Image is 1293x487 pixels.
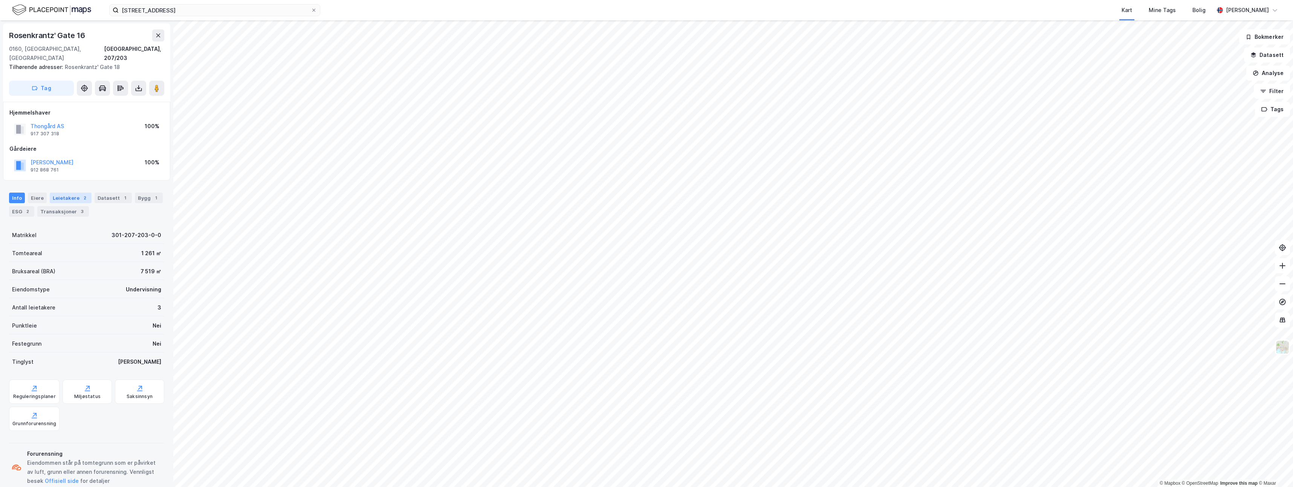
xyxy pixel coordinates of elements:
div: ESG [9,206,34,217]
div: Mine Tags [1149,6,1176,15]
div: Festegrunn [12,339,41,348]
div: 912 868 761 [31,167,59,173]
div: 100% [145,122,159,131]
a: Improve this map [1220,481,1258,486]
div: [PERSON_NAME] [1226,6,1269,15]
div: 2 [24,208,31,215]
div: Miljøstatus [74,394,101,400]
div: 2 [81,194,89,202]
div: Eiendomstype [12,285,50,294]
div: 100% [145,158,159,167]
div: Rosenkrantz' Gate 16 [9,29,87,41]
button: Filter [1254,84,1290,99]
div: Gårdeiere [9,144,164,153]
div: 1 [152,194,160,202]
div: Nei [153,321,161,330]
div: Grunnforurensning [12,421,56,427]
div: 1 261 ㎡ [141,249,161,258]
div: 917 307 318 [31,131,59,137]
div: Antall leietakere [12,303,55,312]
button: Analyse [1246,66,1290,81]
div: [PERSON_NAME] [118,357,161,366]
div: Eiendommen står på tomtegrunn som er påvirket av luft, grunn eller annen forurensning. Vennligst ... [27,458,161,485]
div: Kontrollprogram for chat [1255,451,1293,487]
div: 0160, [GEOGRAPHIC_DATA], [GEOGRAPHIC_DATA] [9,44,104,63]
div: 3 [157,303,161,312]
button: Bokmerker [1239,29,1290,44]
a: OpenStreetMap [1182,481,1218,486]
iframe: Chat Widget [1255,451,1293,487]
div: 1 [121,194,129,202]
div: 3 [78,208,86,215]
div: Kart [1122,6,1132,15]
div: Eiere [28,193,47,203]
div: Nei [153,339,161,348]
div: Tinglyst [12,357,34,366]
div: Reguleringsplaner [13,394,56,400]
div: Leietakere [50,193,92,203]
div: Matrikkel [12,231,37,240]
button: Datasett [1244,47,1290,63]
div: Info [9,193,25,203]
div: Datasett [95,193,132,203]
div: Undervisning [126,285,161,294]
div: 7 519 ㎡ [141,267,161,276]
a: Mapbox [1160,481,1180,486]
div: Bolig [1192,6,1206,15]
button: Tags [1255,102,1290,117]
div: 301-207-203-0-0 [112,231,161,240]
div: Forurensning [27,449,161,458]
div: Rosenkrantz' Gate 18 [9,63,158,72]
div: [GEOGRAPHIC_DATA], 207/203 [104,44,164,63]
input: Søk på adresse, matrikkel, gårdeiere, leietakere eller personer [119,5,311,16]
div: Bygg [135,193,163,203]
div: Punktleie [12,321,37,330]
span: Tilhørende adresser: [9,64,65,70]
button: Tag [9,81,74,96]
div: Bruksareal (BRA) [12,267,55,276]
div: Saksinnsyn [127,394,153,400]
div: Transaksjoner [37,206,89,217]
div: Tomteareal [12,249,42,258]
div: Hjemmelshaver [9,108,164,117]
img: logo.f888ab2527a4732fd821a326f86c7f29.svg [12,3,91,17]
img: Z [1275,340,1290,354]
